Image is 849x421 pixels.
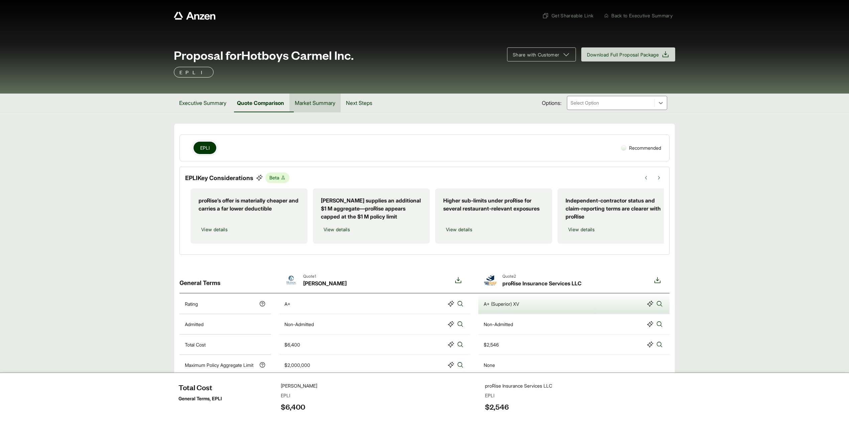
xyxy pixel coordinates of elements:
p: EPLI [179,68,208,76]
div: None [484,362,495,369]
div: $6,000 [284,408,300,415]
img: Hudson-Logo [284,273,298,287]
span: EPLI [200,144,210,151]
div: Recommended [618,142,664,154]
div: $2,546 [484,341,499,348]
p: Total Cost [185,341,206,348]
p: Admitted [185,321,204,328]
button: Market Summary [289,94,341,112]
span: Share with Customer [513,51,560,58]
div: $6,400 [284,341,300,348]
button: Download option [651,273,664,287]
p: [PERSON_NAME] supplies an additional $1 M aggregate—proRise appears capped at the $1 M policy limit [321,196,422,221]
span: [PERSON_NAME] [303,279,347,287]
span: Download Full Proposal Package [587,51,659,58]
div: A+ [284,300,290,307]
span: Options: [542,99,562,107]
span: View details [324,226,350,233]
span: Quote 1 [303,273,347,279]
span: Back to Executive Summary [611,12,673,19]
div: Non-Admitted [484,321,513,328]
span: Get Shareable Link [542,12,593,19]
span: Beta [265,172,289,183]
button: Next Steps [341,94,378,112]
span: proRise Insurance Services LLC [502,279,582,287]
p: proRise’s offer is materially cheaper and carries a far lower deductible [199,196,299,213]
button: Share with Customer [507,47,576,61]
button: View details [566,223,597,236]
button: Quote Comparison [232,94,289,112]
button: Back to Executive Summary [601,9,675,22]
p: EPLI Key Considerations [185,173,253,182]
span: View details [568,226,595,233]
div: A+ (Superior) XV [484,300,519,307]
div: General Terms [179,268,271,293]
button: View details [443,223,475,236]
div: $2,000,000 [284,362,310,369]
div: EPLI [179,375,670,402]
p: Maximum Policy Aggregate Limit [185,362,253,369]
button: View details [199,223,230,236]
div: Non-Admitted [284,321,314,328]
a: Anzen website [174,12,216,20]
p: Independent-contractor status and claim-reporting terms are clearer with proRise [566,196,666,221]
button: Executive Summary [174,94,232,112]
span: View details [201,226,228,233]
span: Proposal for Hotboys Carmel Inc. [174,48,354,61]
button: EPLI [194,142,216,154]
span: Quote 2 [502,273,582,279]
p: Higher sub-limits under proRise for several restaurant-relevant exposures [443,196,544,213]
button: Get Shareable Link [539,9,596,22]
button: Download option [452,273,465,287]
img: proRise Insurance Services LLC-Logo [484,273,497,287]
p: Rating [185,300,198,307]
button: Download Full Proposal Package [581,47,676,61]
span: View details [446,226,472,233]
p: Premium [185,408,204,415]
button: View details [321,223,353,236]
div: $1,940 [484,408,498,415]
